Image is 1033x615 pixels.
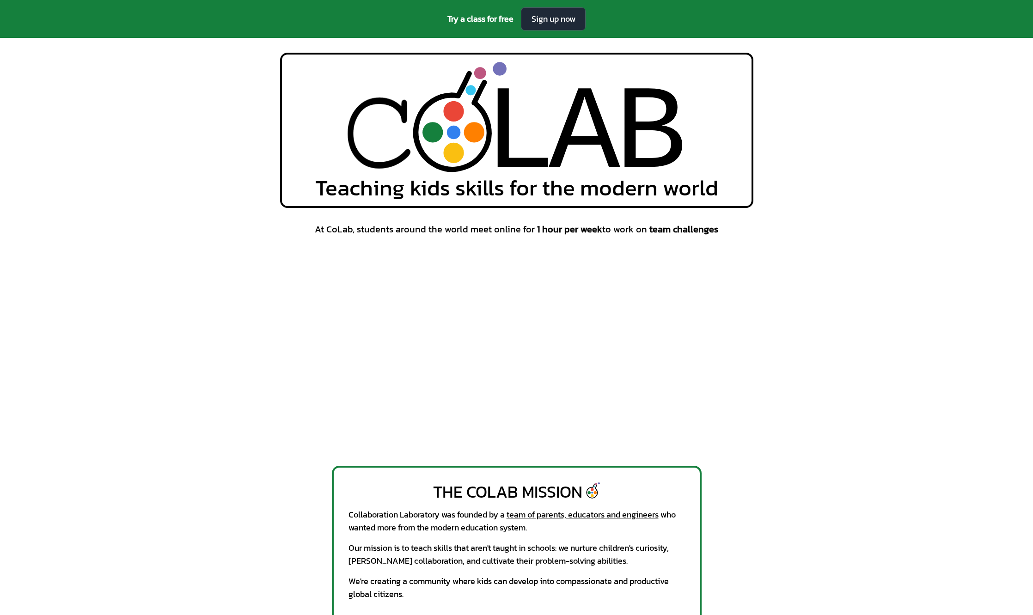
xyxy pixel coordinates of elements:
a: team of parents, educators and engineers [507,508,659,521]
span: Teaching kids skills for the modern world [315,177,718,199]
a: Sign up now [521,7,586,30]
span: Try a class for free [447,12,513,25]
span: At CoLab, students around the world meet online for to work on [315,223,718,236]
div: B [615,64,687,207]
iframe: Welcome to Collaboration Laboratory! [332,243,702,451]
div: L [484,64,556,207]
span: team challenges [649,222,718,236]
div: The CoLab Mission [433,482,582,501]
div: We're creating a community where kids can develop into compassionate and productive global citizens. [348,575,685,601]
span: 1 hour per week [537,222,602,236]
div: A [549,64,620,207]
div: Collaboration Laboratory was founded by a who wanted more from the modern education system. [348,508,685,534]
div: Our mission is to teach skills that aren't taught in schools: we nurture children's curiosity, [P... [348,542,685,567]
